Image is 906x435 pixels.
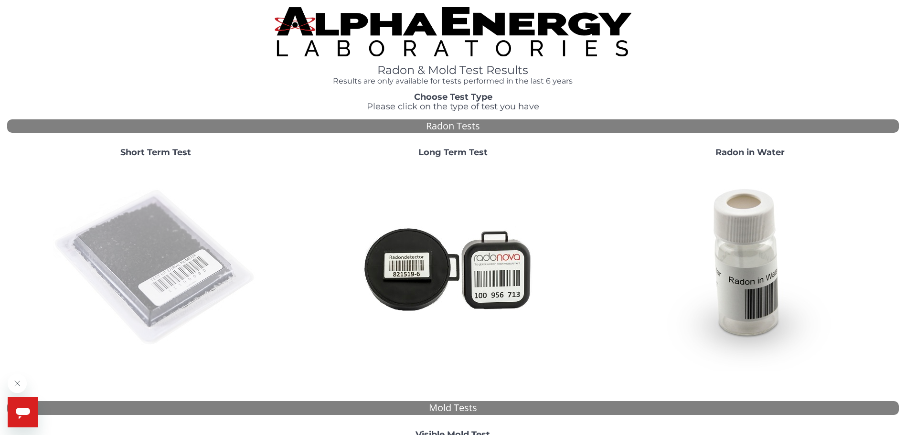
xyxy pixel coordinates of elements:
img: Radtrak2vsRadtrak3.jpg [350,165,555,371]
h1: Radon & Mold Test Results [275,64,631,76]
iframe: Close message [8,374,27,393]
strong: Long Term Test [418,147,488,158]
strong: Short Term Test [120,147,191,158]
span: Please click on the type of test you have [367,101,539,112]
iframe: Button to launch messaging window [8,397,38,427]
strong: Choose Test Type [414,92,492,102]
img: RadoninWater.jpg [648,165,853,371]
img: ShortTerm.jpg [53,165,258,371]
strong: Radon in Water [715,147,785,158]
span: Help [6,7,21,14]
img: TightCrop.jpg [275,7,631,56]
div: Mold Tests [7,401,899,415]
h4: Results are only available for tests performed in the last 6 years [275,77,631,85]
div: Radon Tests [7,119,899,133]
